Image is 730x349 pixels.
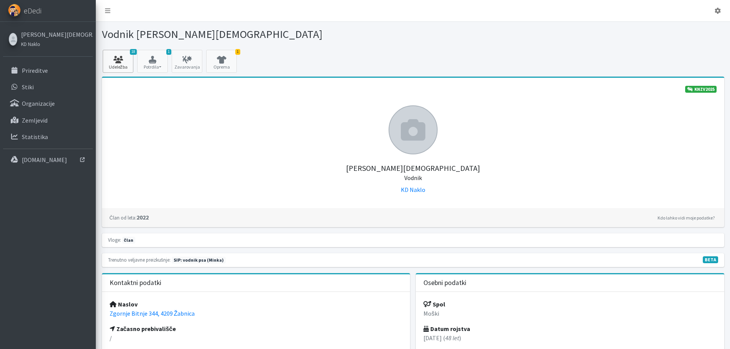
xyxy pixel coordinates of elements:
strong: Spol [423,300,445,308]
small: Vloge: [108,237,121,243]
strong: Začasno prebivališče [110,325,176,333]
h3: Osebni podatki [423,279,466,287]
a: Zgornje Bitnje 344, 4209 Žabnica [110,310,195,317]
small: KD Naklo [21,41,40,47]
small: Trenutno veljavne preizkušnje: [108,257,171,263]
p: Prireditve [22,67,48,74]
small: Član od leta: [110,215,136,221]
a: [DOMAIN_NAME] [3,152,93,167]
a: 1 Oprema [206,50,237,73]
a: Prireditve [3,63,93,78]
p: [DOMAIN_NAME] [22,156,67,164]
img: eDedi [8,4,21,16]
span: 1 [235,49,240,55]
strong: 2022 [110,213,149,221]
span: član [122,237,135,244]
a: KNZV2025 [685,86,717,93]
span: 18 [130,49,137,55]
a: KD Naklo [401,186,425,193]
p: Statistika [22,133,48,141]
a: Zemljevid [3,113,93,128]
p: Organizacije [22,100,55,107]
a: Zavarovanja [172,50,202,73]
p: Zemljevid [22,116,48,124]
a: Statistika [3,129,93,144]
span: 1 [166,49,171,55]
span: Naslednja preizkušnja: jesen 2026 [172,257,226,264]
strong: Datum rojstva [423,325,470,333]
em: 48 let [445,334,459,342]
a: [PERSON_NAME][DEMOGRAPHIC_DATA] [21,30,91,39]
h5: [PERSON_NAME][DEMOGRAPHIC_DATA] [110,154,717,182]
a: 18 Udeležba [103,50,133,73]
p: [DATE] ( ) [423,333,717,342]
span: eDedi [24,5,41,16]
p: Moški [423,309,717,318]
p: Stiki [22,83,34,91]
small: Vodnik [404,174,422,182]
a: Organizacije [3,96,93,111]
p: / [110,333,403,342]
strong: Naslov [110,300,138,308]
a: KD Naklo [21,39,91,48]
a: Kdo lahko vidi moje podatke? [656,213,717,223]
a: Stiki [3,79,93,95]
h1: Vodnik [PERSON_NAME][DEMOGRAPHIC_DATA] [102,28,410,41]
button: 1 Potrdila [137,50,168,73]
span: V fazi razvoja [703,256,718,263]
h3: Kontaktni podatki [110,279,161,287]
